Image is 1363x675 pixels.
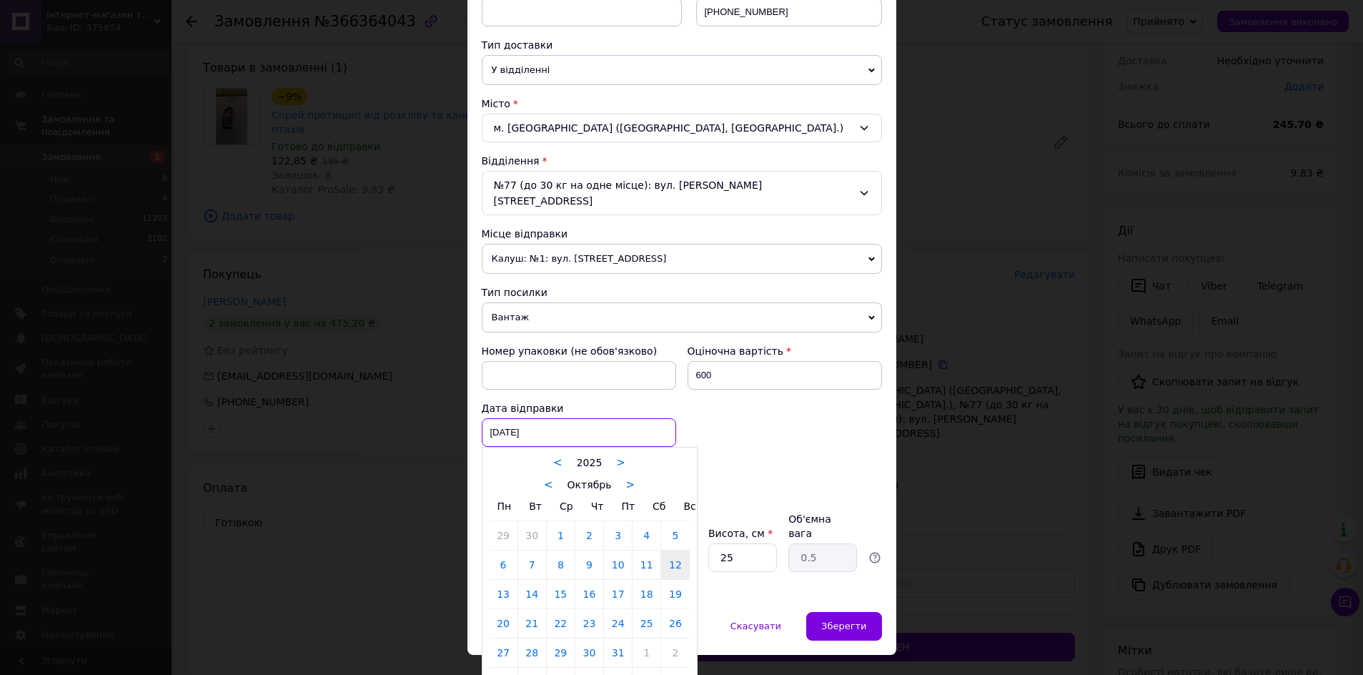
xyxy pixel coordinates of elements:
[575,609,603,638] a: 23
[591,501,604,512] span: Чт
[633,609,660,638] a: 25
[547,580,575,609] a: 15
[604,521,632,550] a: 3
[553,456,562,469] a: <
[616,456,625,469] a: >
[633,551,660,579] a: 11
[490,580,517,609] a: 13
[604,609,632,638] a: 24
[490,551,517,579] a: 6
[821,621,866,631] span: Зберегти
[653,501,665,512] span: Сб
[490,639,517,667] a: 27
[518,609,546,638] a: 21
[547,551,575,579] a: 8
[497,501,512,512] span: Пн
[604,580,632,609] a: 17
[490,521,517,550] a: 29
[661,580,689,609] a: 19
[575,551,603,579] a: 9
[661,551,689,579] a: 12
[575,521,603,550] a: 2
[633,580,660,609] a: 18
[544,478,553,491] a: <
[625,478,635,491] a: >
[518,521,546,550] a: 30
[567,479,612,491] span: Октябрь
[604,639,632,667] a: 31
[577,457,603,468] span: 2025
[633,639,660,667] a: 1
[547,639,575,667] a: 29
[661,609,689,638] a: 26
[547,609,575,638] a: 22
[661,639,689,667] a: 2
[575,580,603,609] a: 16
[633,521,660,550] a: 4
[621,501,635,512] span: Пт
[730,621,781,631] span: Скасувати
[684,501,696,512] span: Вс
[490,609,517,638] a: 20
[661,521,689,550] a: 5
[518,551,546,579] a: 7
[560,501,573,512] span: Ср
[518,639,546,667] a: 28
[547,521,575,550] a: 1
[604,551,632,579] a: 10
[575,639,603,667] a: 30
[518,580,546,609] a: 14
[529,501,542,512] span: Вт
